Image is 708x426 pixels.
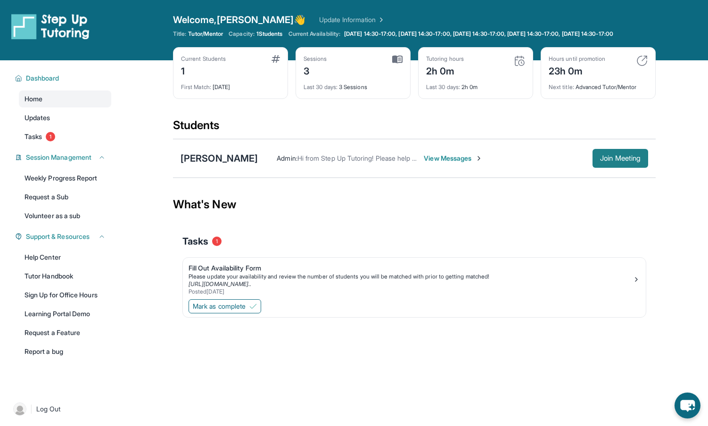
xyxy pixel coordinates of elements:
a: Weekly Progress Report [19,170,111,187]
img: Mark as complete [249,303,257,310]
a: Report a bug [19,343,111,360]
span: Support & Resources [26,232,90,241]
span: Next title : [549,83,574,90]
div: Posted [DATE] [189,288,633,295]
span: Mark as complete [193,302,246,311]
span: Title: [173,30,186,38]
div: Sessions [304,55,327,63]
div: 3 [304,63,327,78]
div: 23h 0m [549,63,605,78]
a: Learning Portal Demo [19,305,111,322]
img: card [514,55,525,66]
span: Tasks [25,132,42,141]
div: Please update your availability and review the number of students you will be matched with prior ... [189,273,633,280]
a: Request a Feature [19,324,111,341]
span: 1 [46,132,55,141]
span: 1 Students [256,30,283,38]
div: Current Students [181,55,226,63]
a: Request a Sub [19,188,111,205]
span: Last 30 days : [304,83,338,90]
span: Updates [25,113,50,123]
img: card [636,55,648,66]
span: 1 [212,237,222,246]
a: [DATE] 14:30-17:00, [DATE] 14:30-17:00, [DATE] 14:30-17:00, [DATE] 14:30-17:00, [DATE] 14:30-17:00 [342,30,615,38]
span: Home [25,94,42,104]
img: card [392,55,403,64]
div: 2h 0m [426,63,464,78]
img: Chevron-Right [475,155,483,162]
span: Tutor/Mentor [188,30,223,38]
img: logo [11,13,90,40]
span: | [30,403,33,415]
button: Session Management [22,153,106,162]
button: Join Meeting [593,149,648,168]
div: [PERSON_NAME] [181,152,258,165]
span: Current Availability: [288,30,340,38]
button: Mark as complete [189,299,261,313]
a: Tasks1 [19,128,111,145]
div: Fill Out Availability Form [189,263,633,273]
span: Dashboard [26,74,59,83]
span: First Match : [181,83,211,90]
span: Welcome, [PERSON_NAME] 👋 [173,13,306,26]
button: chat-button [675,393,700,418]
img: Chevron Right [376,15,385,25]
button: Support & Resources [22,232,106,241]
a: Volunteer as a sub [19,207,111,224]
div: Students [173,118,656,139]
a: Tutor Handbook [19,268,111,285]
div: Hours until promotion [549,55,605,63]
a: Updates [19,109,111,126]
button: Dashboard [22,74,106,83]
span: Last 30 days : [426,83,460,90]
div: Tutoring hours [426,55,464,63]
a: Home [19,90,111,107]
span: Tasks [182,235,208,248]
img: card [272,55,280,63]
div: What's New [173,184,656,225]
a: Fill Out Availability FormPlease update your availability and review the number of students you w... [183,258,646,297]
span: View Messages [424,154,483,163]
div: [DATE] [181,78,280,91]
span: Join Meeting [600,156,641,161]
span: Session Management [26,153,91,162]
div: 3 Sessions [304,78,403,91]
div: 1 [181,63,226,78]
span: Admin : [277,154,297,162]
a: [URL][DOMAIN_NAME].. [189,280,251,287]
a: Update Information [319,15,385,25]
div: Advanced Tutor/Mentor [549,78,648,91]
div: 2h 0m [426,78,525,91]
span: Capacity: [229,30,255,38]
img: user-img [13,402,26,416]
a: Help Center [19,249,111,266]
a: |Log Out [9,399,111,419]
a: Sign Up for Office Hours [19,287,111,303]
span: Log Out [36,404,61,414]
span: [DATE] 14:30-17:00, [DATE] 14:30-17:00, [DATE] 14:30-17:00, [DATE] 14:30-17:00, [DATE] 14:30-17:00 [344,30,613,38]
